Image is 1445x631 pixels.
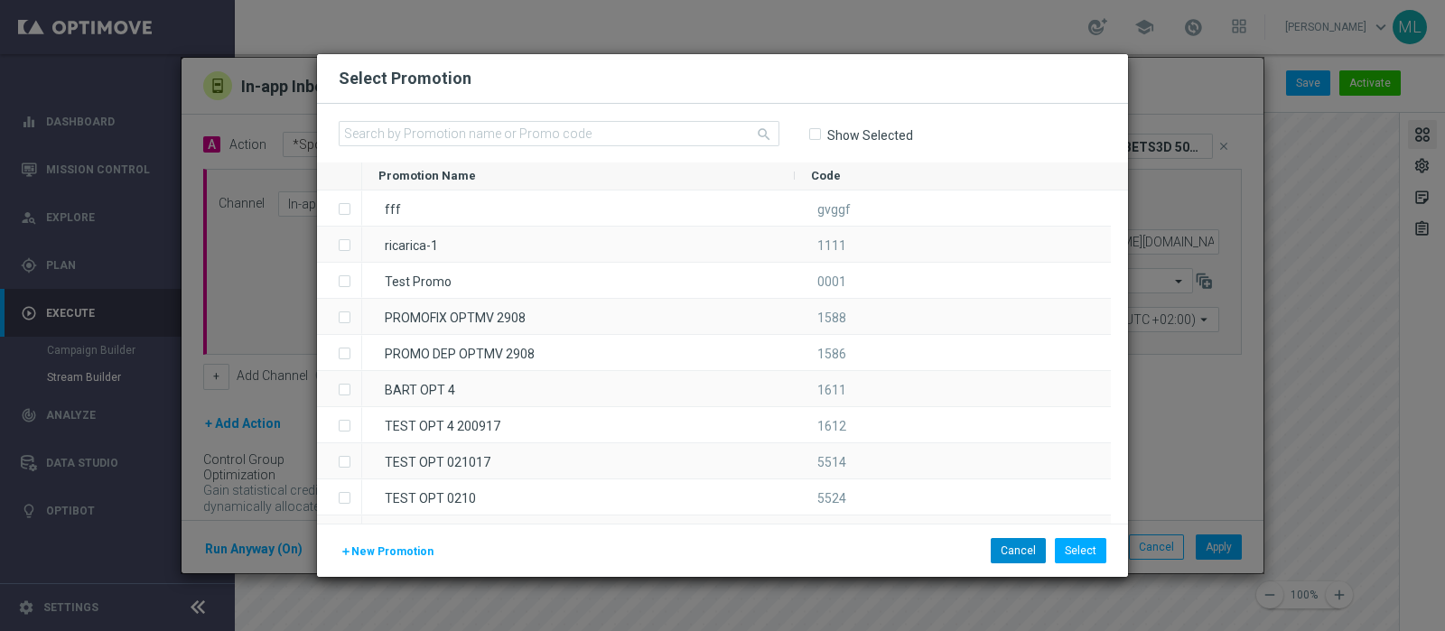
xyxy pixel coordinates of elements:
div: PROMO DEP OPTMV 2908 [362,335,795,370]
span: 1586 [817,347,846,361]
i: search [756,126,772,143]
span: 1111 [817,238,846,253]
span: 5524 [817,491,846,506]
span: 1612 [817,419,846,433]
div: Press SPACE to select this row. [317,227,362,263]
div: Test Promo [362,263,795,298]
div: Press SPACE to select this row. [362,190,1111,227]
div: Press SPACE to select this row. [362,299,1111,335]
i: add [340,546,351,557]
span: Promotion Name [378,169,476,182]
div: Press SPACE to select this row. [362,443,1111,479]
label: Show Selected [826,127,913,144]
div: Press SPACE to select this row. [317,299,362,335]
button: New Promotion [339,542,435,561]
input: Search by Promotion name or Promo code [339,121,779,146]
div: TEST OPT 0210 [362,479,795,515]
div: Press SPACE to select this row. [362,227,1111,263]
div: Press SPACE to select this row. [317,190,362,227]
span: 0001 [817,274,846,289]
div: TEST OPT 021017 [362,443,795,478]
span: 1588 [817,311,846,325]
button: Select [1055,538,1106,563]
div: Press SPACE to select this row. [362,263,1111,299]
div: Press SPACE to select this row. [362,335,1111,371]
div: Press SPACE to select this row. [317,371,362,407]
span: gvggf [817,202,851,217]
div: ricarica-1 [362,227,795,262]
span: Code [811,169,841,182]
div: PROMOFIX OPTMV 2908 [362,299,795,334]
h2: Select Promotion [339,68,471,89]
div: BART OPT 4 [362,371,795,406]
span: 1611 [817,383,846,397]
span: New Promotion [351,545,433,558]
div: Press SPACE to select this row. [317,407,362,443]
div: Press SPACE to select this row. [317,335,362,371]
div: Press SPACE to select this row. [317,515,362,552]
div: Press SPACE to select this row. [362,371,1111,407]
div: Press SPACE to select this row. [317,263,362,299]
button: Cancel [991,538,1046,563]
div: Press SPACE to select this row. [362,515,1111,552]
div: Press SPACE to select this row. [317,443,362,479]
div: fff [362,190,795,226]
div: Press SPACE to select this row. [362,407,1111,443]
div: TEST OPT0310 [362,515,795,551]
div: TEST OPT 4 200917 [362,407,795,442]
div: Press SPACE to select this row. [362,479,1111,515]
div: Press SPACE to select this row. [317,479,362,515]
span: 5514 [817,455,846,469]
